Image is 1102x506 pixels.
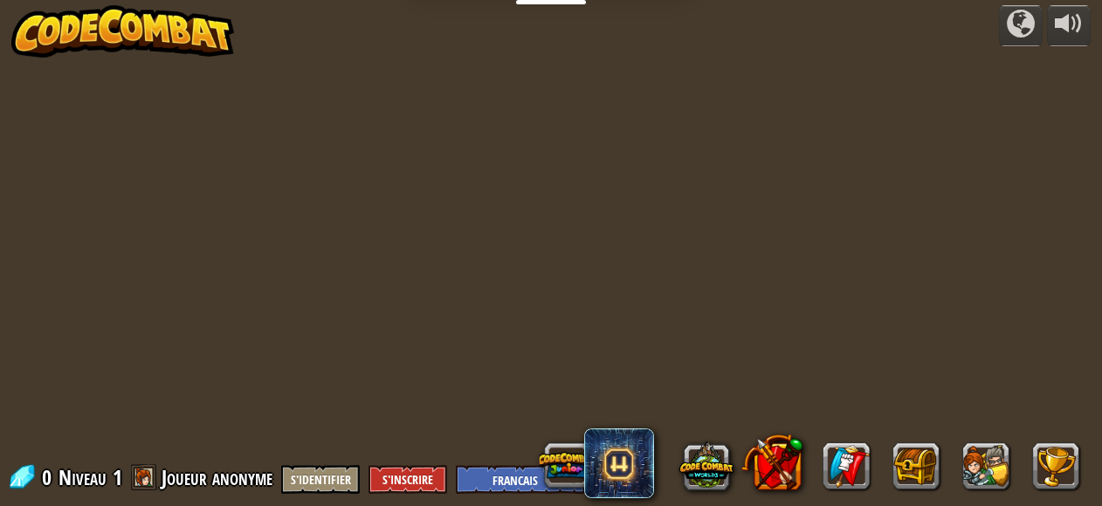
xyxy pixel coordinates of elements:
[59,463,107,492] span: Niveau
[11,5,235,58] img: CodeCombat - Learn how to code by playing a game
[368,465,447,494] button: S'inscrire
[42,463,57,491] span: 0
[281,465,360,494] button: S'identifier
[162,463,272,491] span: Joueur anonyme
[1047,5,1091,46] button: Ajuster le volume
[113,463,122,491] span: 1
[999,5,1043,46] button: Campagnes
